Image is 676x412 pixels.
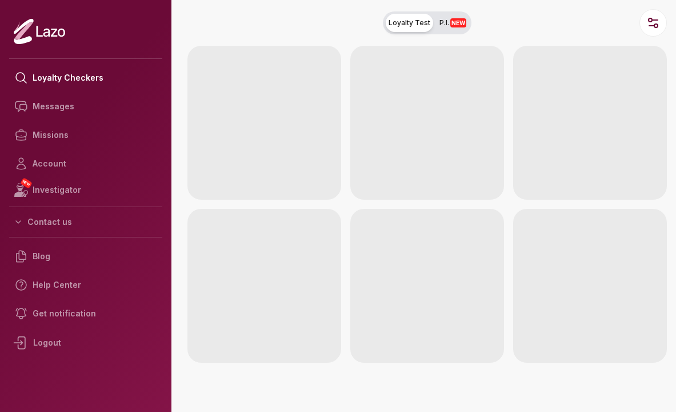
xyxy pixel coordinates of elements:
span: Loyalty Test [389,18,430,27]
div: Logout [9,328,162,358]
a: Loyalty Checkers [9,64,162,92]
a: Blog [9,242,162,271]
span: NEW [20,177,33,189]
button: Contact us [9,212,162,232]
a: Missions [9,121,162,149]
a: NEWInvestigator [9,178,162,202]
span: P.I. [439,18,466,27]
a: Account [9,149,162,178]
a: Get notification [9,299,162,328]
span: NEW [450,18,466,27]
a: Help Center [9,271,162,299]
a: Messages [9,92,162,121]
